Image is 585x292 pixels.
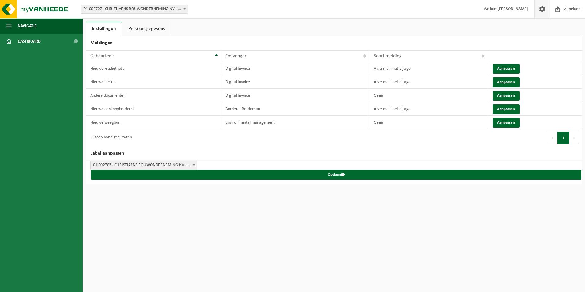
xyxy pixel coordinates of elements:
[225,54,247,58] span: Ontvanger
[557,132,569,144] button: 1
[86,62,221,75] td: Nieuwe kredietnota
[493,104,520,114] button: Aanpassen
[81,5,188,14] span: 01-002707 - CHRISTIAENS BOUWONDERNEMING NV - OOSTKAMP
[221,62,369,75] td: Digital Invoice
[90,54,114,58] span: Gebeurtenis
[369,116,487,129] td: Geen
[369,62,487,75] td: Als e-mail met bijlage
[369,89,487,102] td: Geen
[86,102,221,116] td: Nieuwe aankoopborderel
[493,118,520,128] button: Aanpassen
[91,170,581,180] button: Opslaan
[548,132,557,144] button: Previous
[86,75,221,89] td: Nieuwe factuur
[18,34,41,49] span: Dashboard
[90,161,197,170] span: 01-002707 - CHRISTIAENS BOUWONDERNEMING NV - OOSTKAMP
[18,18,37,34] span: Navigatie
[221,75,369,89] td: Digital Invoice
[497,7,528,11] strong: [PERSON_NAME]
[122,22,171,36] a: Persoonsgegevens
[91,161,197,170] span: 01-002707 - CHRISTIAENS BOUWONDERNEMING NV - OOSTKAMP
[221,89,369,102] td: Digital Invoice
[86,89,221,102] td: Andere documenten
[221,102,369,116] td: Borderel-Bordereau
[369,102,487,116] td: Als e-mail met bijlage
[81,5,188,13] span: 01-002707 - CHRISTIAENS BOUWONDERNEMING NV - OOSTKAMP
[493,64,520,74] button: Aanpassen
[86,36,582,50] h2: Meldingen
[493,91,520,101] button: Aanpassen
[86,22,122,36] a: Instellingen
[569,132,579,144] button: Next
[89,132,132,143] div: 1 tot 5 van 5 resultaten
[86,146,582,161] h2: Label aanpassen
[493,77,520,87] button: Aanpassen
[369,75,487,89] td: Als e-mail met bijlage
[221,116,369,129] td: Environmental management
[374,54,402,58] span: Soort melding
[86,116,221,129] td: Nieuwe weegbon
